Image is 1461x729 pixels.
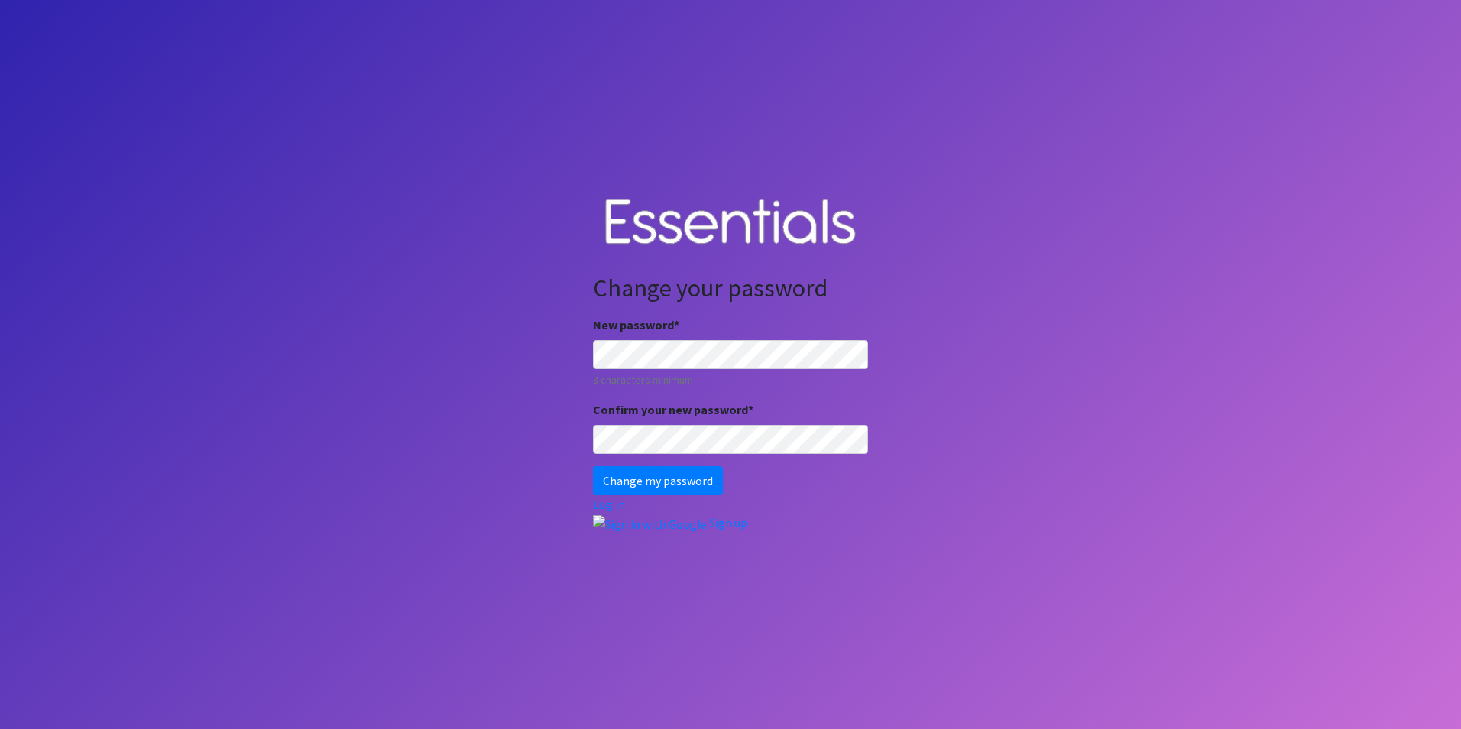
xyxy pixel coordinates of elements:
h2: Change your password [593,274,868,303]
small: 8 characters minimum [593,372,868,388]
img: Human Essentials [593,183,868,262]
a: Sign up [709,515,747,530]
abbr: required [748,402,753,417]
a: Log in [593,497,625,512]
input: Change my password [593,466,723,495]
abbr: required [674,317,679,332]
img: Sign in with Google [593,515,707,533]
label: Confirm your new password [593,400,753,419]
label: New password [593,316,679,334]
